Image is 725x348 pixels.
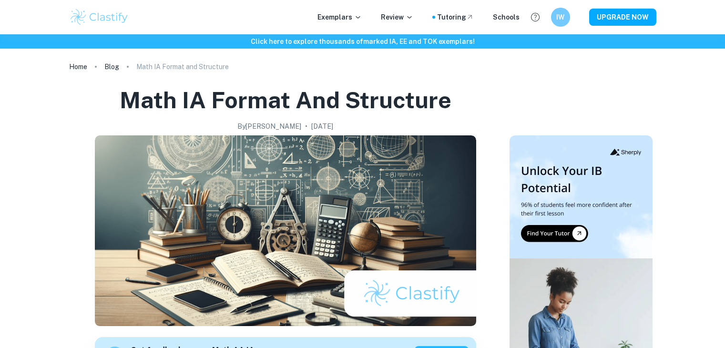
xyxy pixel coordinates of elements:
h1: Math IA Format and Structure [120,85,451,115]
h6: Click here to explore thousands of marked IA, EE and TOK exemplars ! [2,36,723,47]
h6: IW [555,12,566,22]
a: Blog [104,60,119,73]
img: Math IA Format and Structure cover image [95,135,476,326]
img: Clastify logo [69,8,130,27]
p: Math IA Format and Structure [136,61,229,72]
p: Exemplars [317,12,362,22]
p: • [305,121,307,132]
h2: [DATE] [311,121,333,132]
button: IW [551,8,570,27]
a: Tutoring [437,12,474,22]
a: Schools [493,12,520,22]
button: Help and Feedback [527,9,543,25]
h2: By [PERSON_NAME] [237,121,301,132]
a: Home [69,60,87,73]
button: UPGRADE NOW [589,9,656,26]
p: Review [381,12,413,22]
